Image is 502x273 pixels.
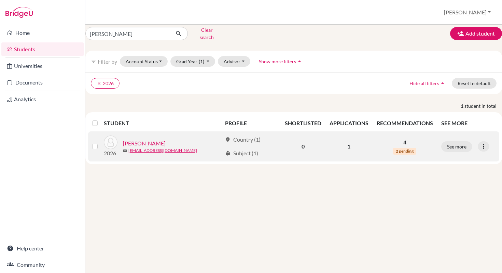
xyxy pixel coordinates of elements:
[325,131,373,161] td: 1
[1,92,84,106] a: Analytics
[441,6,494,19] button: [PERSON_NAME]
[218,56,250,67] button: Advisor
[404,78,452,89] button: Hide all filtersarrow_drop_up
[123,139,166,147] a: [PERSON_NAME]
[439,80,446,87] i: arrow_drop_up
[450,27,502,40] button: Add student
[199,58,204,64] span: (1)
[5,7,33,18] img: Bridge-U
[225,149,258,157] div: Subject (1)
[225,151,231,156] span: local_library
[1,242,84,255] a: Help center
[85,27,170,40] input: Find student by name...
[91,78,120,89] button: clear2026
[104,135,117,149] img: Bagurskas, Ivan
[225,137,231,142] span: location_on
[409,80,439,86] span: Hide all filters
[91,58,96,64] i: filter_list
[225,135,261,144] div: Country (1)
[128,147,197,154] a: [EMAIL_ADDRESS][DOMAIN_NAME]
[325,115,373,131] th: APPLICATIONS
[104,149,117,157] p: 2026
[1,59,84,73] a: Universities
[170,56,215,67] button: Grad Year(1)
[104,115,221,131] th: STUDENT
[1,26,84,40] a: Home
[123,149,127,153] span: mail
[441,141,472,152] button: See more
[464,102,502,109] span: student in total
[98,58,117,65] span: Filter by
[259,58,296,64] span: Show more filters
[281,115,325,131] th: SHORTLISTED
[188,25,226,42] button: Clear search
[221,115,281,131] th: PROFILE
[1,258,84,272] a: Community
[437,115,499,131] th: SEE MORE
[373,115,437,131] th: RECOMMENDATIONS
[1,76,84,89] a: Documents
[97,81,101,86] i: clear
[452,78,497,89] button: Reset to default
[281,131,325,161] td: 0
[1,42,84,56] a: Students
[393,148,416,155] span: 2 pending
[120,56,168,67] button: Account Status
[296,58,303,65] i: arrow_drop_up
[377,138,433,146] p: 4
[461,102,464,109] strong: 1
[253,56,309,67] button: Show more filtersarrow_drop_up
